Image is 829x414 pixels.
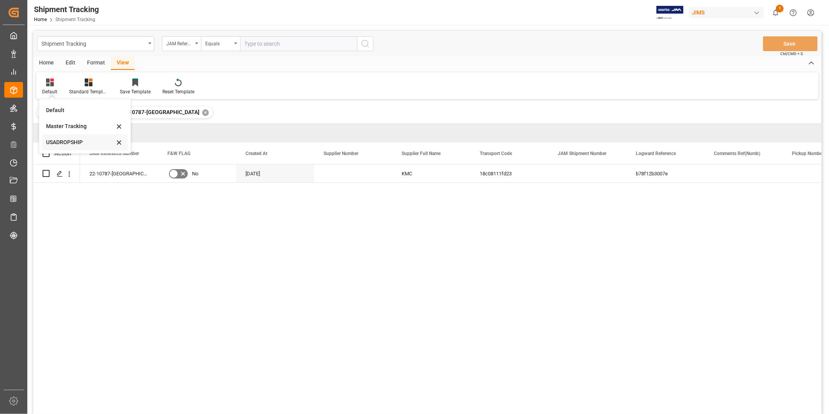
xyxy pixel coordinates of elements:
[689,5,767,20] button: JIMS
[776,5,784,12] span: 1
[245,151,267,156] span: Created At
[656,6,683,20] img: Exertis%20JAM%20-%20Email%20Logo.jpg_1722504956.jpg
[81,57,111,70] div: Format
[34,4,99,15] div: Shipment Tracking
[792,151,824,156] span: Pickup Number
[626,164,704,182] div: b78f12b3007e
[201,36,240,51] button: open menu
[111,57,135,70] div: View
[392,164,470,182] div: KMC
[162,88,194,95] div: Reset Template
[69,88,108,95] div: Standard Templates
[120,88,151,95] div: Save Template
[192,165,198,183] span: No
[558,151,607,156] span: JAM Shipment Number
[60,57,81,70] div: Edit
[33,57,60,70] div: Home
[480,151,512,156] span: Transport Code
[767,4,785,21] button: show 1 new notifications
[324,151,358,156] span: Supplier Number
[167,151,190,156] span: F&W FLAG
[689,7,764,18] div: JIMS
[46,138,114,146] div: USADROPSHIP
[785,4,802,21] button: Help Center
[166,38,193,47] div: JAM Reference Number
[46,122,114,130] div: Master Tracking
[780,51,803,57] span: Ctrl/CMD + S
[37,36,154,51] button: open menu
[34,17,47,22] a: Home
[236,164,314,182] div: [DATE]
[357,36,374,51] button: search button
[240,36,357,51] input: Type to search
[202,109,209,116] div: ✕
[33,164,80,183] div: Press SPACE to select this row.
[41,38,146,48] div: Shipment Tracking
[46,106,114,114] div: Default
[121,109,199,115] span: 22-10787-[GEOGRAPHIC_DATA]
[42,88,57,95] div: Default
[470,164,548,182] div: 18c08111fd23
[763,36,818,51] button: Save
[714,151,760,156] span: Comments Ref(Numb)
[205,38,232,47] div: Equals
[402,151,441,156] span: Supplier Full Name
[636,151,676,156] span: Logward Reference
[162,36,201,51] button: open menu
[80,164,158,182] div: 22-10787-[GEOGRAPHIC_DATA]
